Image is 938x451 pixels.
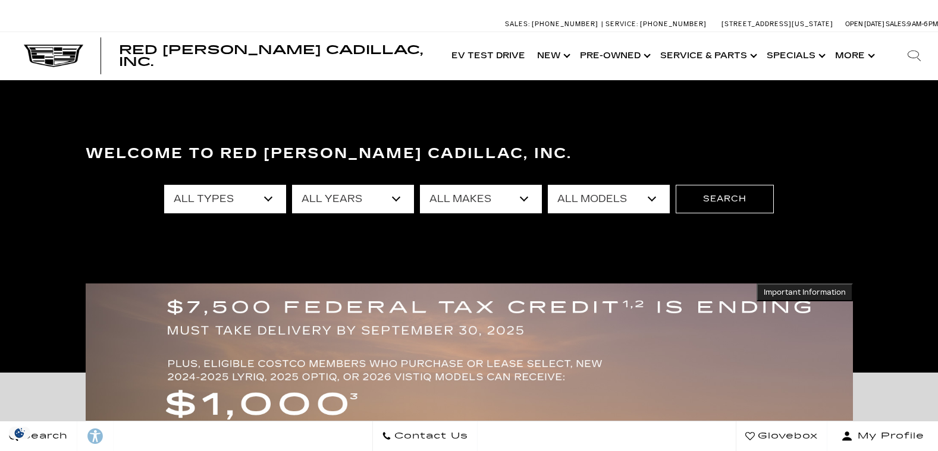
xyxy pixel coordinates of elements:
[548,185,670,213] select: Filter by model
[18,428,68,444] span: Search
[764,288,846,297] span: Important Information
[86,142,853,166] h3: Welcome to Red [PERSON_NAME] Cadillac, Inc.
[292,185,414,213] select: Filter by year
[606,20,638,28] span: Service:
[6,427,33,439] img: Opt-Out Icon
[827,421,938,451] button: Open user profile menu
[640,20,707,28] span: [PHONE_NUMBER]
[119,43,423,69] span: Red [PERSON_NAME] Cadillac, Inc.
[761,32,829,80] a: Specials
[757,283,853,301] button: Important Information
[676,185,774,213] button: Search
[886,20,907,28] span: Sales:
[6,427,33,439] section: Click to Open Cookie Consent Modal
[654,32,761,80] a: Service & Parts
[420,185,542,213] select: Filter by make
[372,421,478,451] a: Contact Us
[736,421,827,451] a: Glovebox
[446,32,531,80] a: EV Test Drive
[164,185,286,213] select: Filter by type
[829,32,879,80] button: More
[721,20,833,28] a: [STREET_ADDRESS][US_STATE]
[532,20,598,28] span: [PHONE_NUMBER]
[505,20,530,28] span: Sales:
[755,428,818,444] span: Glovebox
[907,20,938,28] span: 9 AM-6 PM
[853,428,924,444] span: My Profile
[391,428,468,444] span: Contact Us
[505,21,601,27] a: Sales: [PHONE_NUMBER]
[601,21,710,27] a: Service: [PHONE_NUMBER]
[24,45,83,67] img: Cadillac Dark Logo with Cadillac White Text
[119,44,434,68] a: Red [PERSON_NAME] Cadillac, Inc.
[845,20,884,28] span: Open [DATE]
[574,32,654,80] a: Pre-Owned
[531,32,574,80] a: New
